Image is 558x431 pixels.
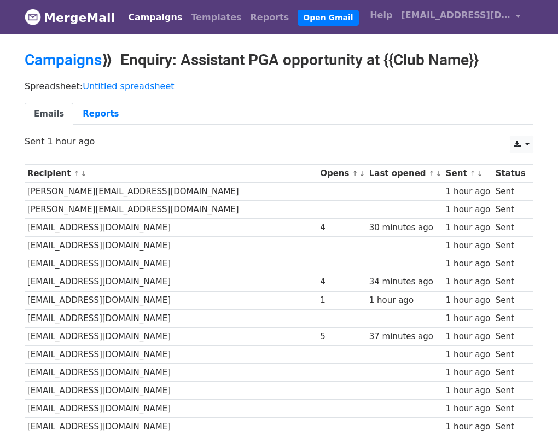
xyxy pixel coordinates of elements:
div: 1 hour ago [446,330,490,343]
div: 1 hour ago [369,294,440,307]
td: Sent [493,327,528,345]
div: 1 hour ago [446,348,490,361]
p: Sent 1 hour ago [25,136,533,147]
div: 1 hour ago [446,385,490,397]
td: Sent [493,201,528,219]
td: [EMAIL_ADDRESS][DOMAIN_NAME] [25,309,317,327]
td: [EMAIL_ADDRESS][DOMAIN_NAME] [25,400,317,418]
p: Spreadsheet: [25,80,533,92]
td: [EMAIL_ADDRESS][DOMAIN_NAME] [25,219,317,237]
a: Reports [246,7,294,28]
a: ↓ [359,170,365,178]
a: Open Gmail [298,10,358,26]
div: 34 minutes ago [369,276,440,288]
td: Sent [493,364,528,382]
td: [EMAIL_ADDRESS][DOMAIN_NAME] [25,327,317,345]
a: MergeMail [25,6,115,29]
td: [EMAIL_ADDRESS][DOMAIN_NAME] [25,291,317,309]
div: 1 hour ago [446,366,490,379]
a: Emails [25,103,73,125]
a: Help [365,4,397,26]
th: Opens [317,165,367,183]
img: MergeMail logo [25,9,41,25]
div: 1 hour ago [446,222,490,234]
div: 37 minutes ago [369,330,440,343]
a: Reports [73,103,128,125]
td: [PERSON_NAME][EMAIL_ADDRESS][DOMAIN_NAME] [25,183,317,201]
div: 1 hour ago [446,203,490,216]
td: Sent [493,291,528,309]
td: Sent [493,309,528,327]
td: [EMAIL_ADDRESS][DOMAIN_NAME] [25,382,317,400]
span: [EMAIL_ADDRESS][DOMAIN_NAME] [401,9,510,22]
th: Recipient [25,165,317,183]
th: Last opened [367,165,443,183]
a: ↓ [477,170,483,178]
td: Sent [493,400,528,418]
a: ↑ [429,170,435,178]
th: Status [493,165,528,183]
a: Untitled spreadsheet [83,81,174,91]
div: 30 minutes ago [369,222,440,234]
td: Sent [493,237,528,255]
div: 1 hour ago [446,185,490,198]
h2: ⟫ Enquiry: Assistant PGA opportunity at {{Club Name}} [25,51,533,69]
td: Sent [493,382,528,400]
td: Sent [493,219,528,237]
a: ↑ [74,170,80,178]
a: ↑ [352,170,358,178]
td: [PERSON_NAME][EMAIL_ADDRESS][DOMAIN_NAME] [25,201,317,219]
a: ↓ [436,170,442,178]
td: [EMAIL_ADDRESS][DOMAIN_NAME] [25,364,317,382]
a: ↑ [470,170,476,178]
div: 4 [320,276,364,288]
div: 5 [320,330,364,343]
div: 1 hour ago [446,276,490,288]
div: 1 hour ago [446,294,490,307]
td: Sent [493,346,528,364]
a: Templates [187,7,246,28]
a: ↓ [80,170,86,178]
div: 1 hour ago [446,403,490,415]
td: [EMAIL_ADDRESS][DOMAIN_NAME] [25,237,317,255]
th: Sent [443,165,493,183]
td: [EMAIL_ADDRESS][DOMAIN_NAME] [25,346,317,364]
div: 1 hour ago [446,312,490,325]
div: 4 [320,222,364,234]
a: Campaigns [124,7,187,28]
a: Campaigns [25,51,102,69]
a: [EMAIL_ADDRESS][DOMAIN_NAME] [397,4,525,30]
div: 1 [320,294,364,307]
td: Sent [493,255,528,273]
div: 1 hour ago [446,258,490,270]
td: Sent [493,183,528,201]
div: 1 hour ago [446,240,490,252]
td: Sent [493,273,528,291]
td: [EMAIL_ADDRESS][DOMAIN_NAME] [25,255,317,273]
td: [EMAIL_ADDRESS][DOMAIN_NAME] [25,273,317,291]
